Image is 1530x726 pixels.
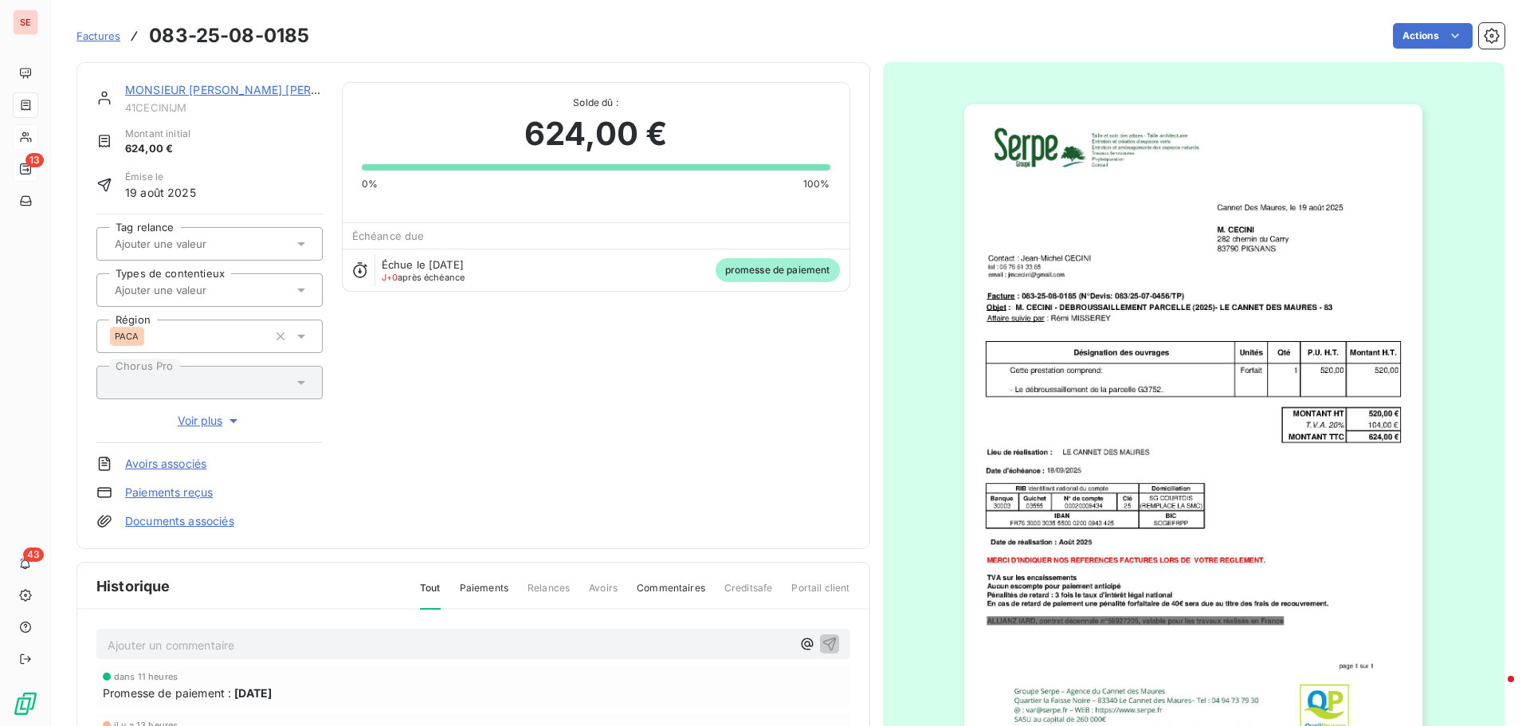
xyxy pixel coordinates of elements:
[125,485,213,500] a: Paiements reçus
[528,581,570,608] span: Relances
[13,691,38,716] img: Logo LeanPay
[524,110,667,158] span: 624,00 €
[125,101,323,114] span: 41CECINIJM
[460,581,508,608] span: Paiements
[178,413,241,429] span: Voir plus
[96,575,171,597] span: Historique
[352,230,425,242] span: Échéance due
[382,273,465,282] span: après échéance
[125,456,206,472] a: Avoirs associés
[589,581,618,608] span: Avoirs
[803,177,830,191] span: 100%
[125,184,196,201] span: 19 août 2025
[724,581,773,608] span: Creditsafe
[637,581,705,608] span: Commentaires
[1393,23,1473,49] button: Actions
[23,547,44,562] span: 43
[382,272,398,283] span: J+0
[420,581,441,610] span: Tout
[362,96,830,110] span: Solde dû :
[103,685,231,701] span: Promesse de paiement :
[13,10,38,35] div: SE
[114,672,178,681] span: dans 11 heures
[149,22,309,50] h3: 083-25-08-0185
[113,283,273,297] input: Ajouter une valeur
[96,412,323,430] button: Voir plus
[125,141,190,157] span: 624,00 €
[115,332,139,341] span: PACA
[716,258,840,282] span: promesse de paiement
[125,83,379,96] a: MONSIEUR [PERSON_NAME] [PERSON_NAME]
[234,685,272,701] span: [DATE]
[125,127,190,141] span: Montant initial
[125,513,234,529] a: Documents associés
[1476,672,1514,710] iframe: Intercom live chat
[382,258,464,271] span: Échue le [DATE]
[791,581,849,608] span: Portail client
[25,153,44,167] span: 13
[76,28,120,44] a: Factures
[113,237,273,251] input: Ajouter une valeur
[76,29,120,42] span: Factures
[362,177,378,191] span: 0%
[125,170,196,184] span: Émise le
